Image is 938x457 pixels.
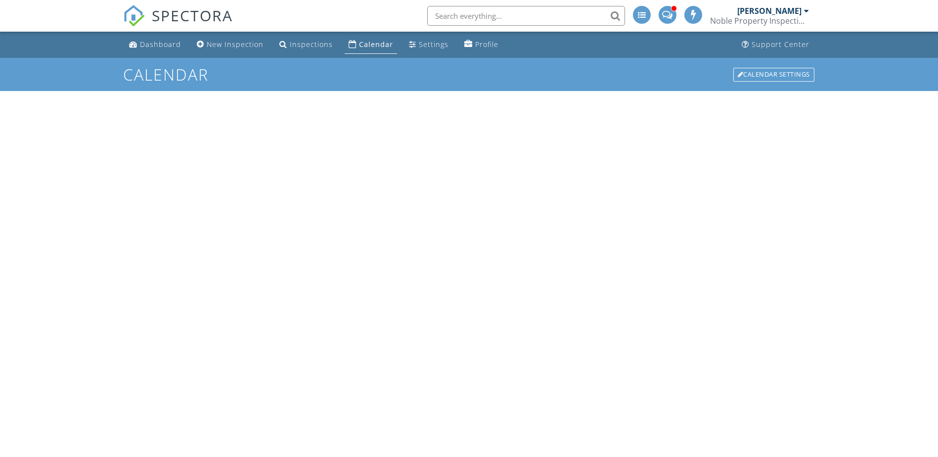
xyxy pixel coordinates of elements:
a: New Inspection [193,36,268,54]
div: Noble Property Inspections [710,16,809,26]
h1: Calendar [123,66,815,83]
a: Dashboard [125,36,185,54]
a: Profile [460,36,502,54]
div: Settings [419,40,448,49]
div: Inspections [290,40,333,49]
input: Search everything... [427,6,625,26]
a: Settings [405,36,452,54]
span: SPECTORA [152,5,233,26]
div: Support Center [752,40,809,49]
a: Calendar [345,36,397,54]
div: Dashboard [140,40,181,49]
a: Inspections [275,36,337,54]
a: Calendar Settings [732,67,815,83]
a: SPECTORA [123,13,233,34]
div: New Inspection [207,40,264,49]
div: Calendar [359,40,393,49]
img: The Best Home Inspection Software - Spectora [123,5,145,27]
a: Support Center [738,36,813,54]
div: Profile [475,40,498,49]
div: Calendar Settings [733,68,814,82]
div: [PERSON_NAME] [737,6,802,16]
